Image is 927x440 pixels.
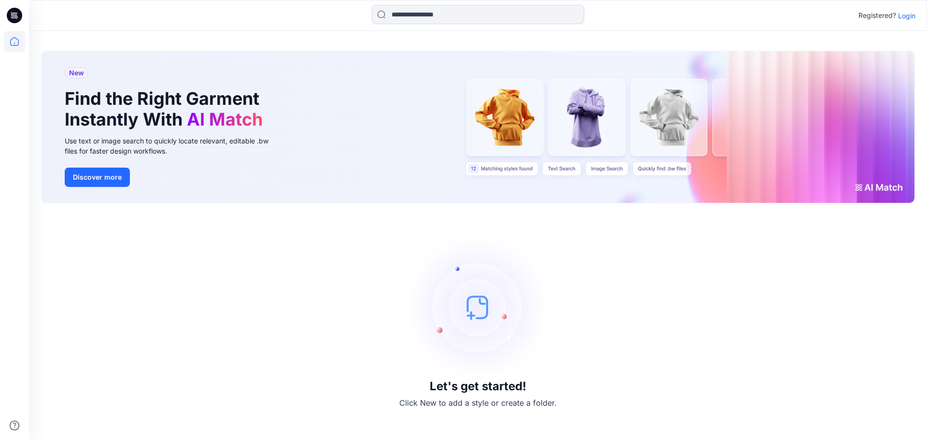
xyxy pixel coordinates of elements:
[187,109,263,130] span: AI Match
[898,11,915,21] p: Login
[69,67,84,79] span: New
[406,235,550,380] img: empty-state-image.svg
[65,136,282,156] div: Use text or image search to quickly locate relevant, editable .bw files for faster design workflows.
[858,10,896,21] p: Registered?
[65,88,267,130] h1: Find the Right Garment Instantly With
[65,168,130,187] button: Discover more
[430,380,526,393] h3: Let's get started!
[399,397,557,409] p: Click New to add a style or create a folder.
